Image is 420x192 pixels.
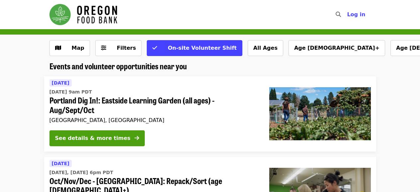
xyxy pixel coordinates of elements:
button: All Ages [248,40,283,56]
i: map icon [55,45,61,51]
i: search icon [336,11,341,18]
i: arrow-right icon [134,135,139,141]
input: Search [345,7,350,23]
button: Log in [342,8,371,21]
div: [GEOGRAPHIC_DATA], [GEOGRAPHIC_DATA] [49,117,259,123]
button: See details & more times [49,130,145,146]
i: check icon [152,45,157,51]
i: sliders-h icon [101,45,106,51]
button: Filters (0 selected) [95,40,142,56]
button: On-site Volunteer Shift [147,40,242,56]
span: [DATE] [52,161,69,166]
a: See details for "Portland Dig In!: Eastside Learning Garden (all ages) - Aug/Sept/Oct" [44,76,376,152]
img: Portland Dig In!: Eastside Learning Garden (all ages) - Aug/Sept/Oct organized by Oregon Food Bank [269,87,371,140]
span: On-site Volunteer Shift [168,45,236,51]
button: Show map view [49,40,90,56]
span: Log in [347,11,365,18]
time: [DATE], [DATE] 6pm PDT [49,169,113,176]
span: Events and volunteer opportunities near you [49,60,187,72]
span: Map [72,45,84,51]
time: [DATE] 9am PDT [49,89,92,96]
div: See details & more times [55,134,130,142]
button: Age [DEMOGRAPHIC_DATA]+ [289,40,385,56]
span: Filters [117,45,136,51]
img: Oregon Food Bank - Home [49,4,117,25]
span: Portland Dig In!: Eastside Learning Garden (all ages) - Aug/Sept/Oct [49,96,259,115]
span: [DATE] [52,80,69,86]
